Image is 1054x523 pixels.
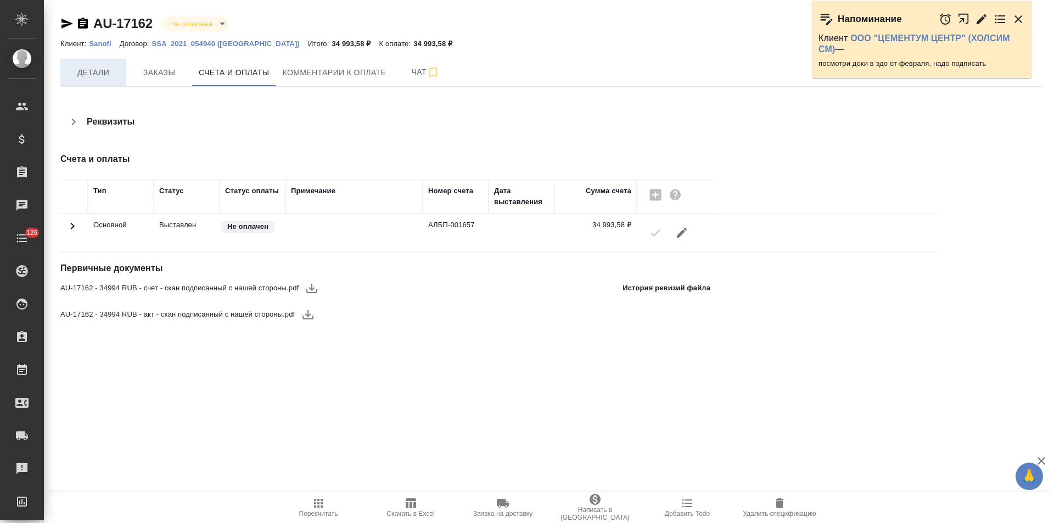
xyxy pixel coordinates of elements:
[93,185,106,196] div: Тип
[159,220,214,230] p: Все изменения в спецификации заблокированы
[133,66,186,80] span: Заказы
[60,283,299,294] span: AU-17162 - 34994 RUB - счет - скан подписанный с нашей стороны.pdf
[818,33,1010,54] a: ООО "ЦЕМЕНТУМ ЦЕНТР" (ХОЛСИМ СМ)
[413,40,461,48] p: 34 993,58 ₽
[60,262,715,275] h4: Первичные документы
[60,153,715,166] h4: Счета и оплаты
[308,40,332,48] p: Итого:
[227,221,268,232] p: Не оплачен
[428,185,473,196] div: Номер счета
[66,226,79,234] span: Toggle Row Expanded
[161,16,229,31] div: Не оплачена
[975,13,988,26] button: Редактировать
[60,309,295,320] span: AU-17162 - 34994 RUB - акт - скан подписанный с нашей стороны.pdf
[225,185,279,196] div: Статус оплаты
[939,13,952,26] button: Отложить
[291,185,335,196] div: Примечание
[199,66,270,80] span: Счета и оплаты
[159,185,184,196] div: Статус
[957,7,970,31] button: Открыть в новой вкладке
[423,214,489,252] td: АЛБП-001657
[3,224,41,252] a: 126
[76,17,89,30] button: Скопировать ссылку
[167,19,216,29] button: Не оплачена
[838,14,902,25] p: Напоминание
[67,66,120,80] span: Детали
[586,185,631,196] div: Сумма счета
[818,58,1025,69] p: посмотри доки в эдо от февраля, надо подписать
[427,66,440,79] svg: Подписаться
[60,40,89,48] p: Клиент:
[87,115,134,128] h4: Реквизиты
[152,38,309,48] a: SSA_2021_054940 ([GEOGRAPHIC_DATA])
[623,283,710,294] p: История ревизий файла
[1012,13,1025,26] button: Закрыть
[1016,463,1043,490] button: 🙏
[60,17,74,30] button: Скопировать ссылку для ЯМессенджера
[89,40,120,48] p: Sanofi
[120,40,152,48] p: Договор:
[554,214,637,252] td: 34 993,58 ₽
[283,66,386,80] span: Комментарии к оплате
[399,65,452,79] span: Чат
[1020,465,1039,488] span: 🙏
[93,16,153,31] a: AU-17162
[669,220,695,246] button: Редактировать
[994,13,1007,26] button: Перейти в todo
[818,33,1025,55] p: Клиент —
[494,185,549,207] div: Дата выставления
[88,214,154,252] td: Основной
[332,40,379,48] p: 34 993,58 ₽
[379,40,413,48] p: К оплате:
[20,227,44,238] span: 126
[89,38,120,48] a: Sanofi
[152,40,309,48] p: SSA_2021_054940 ([GEOGRAPHIC_DATA])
